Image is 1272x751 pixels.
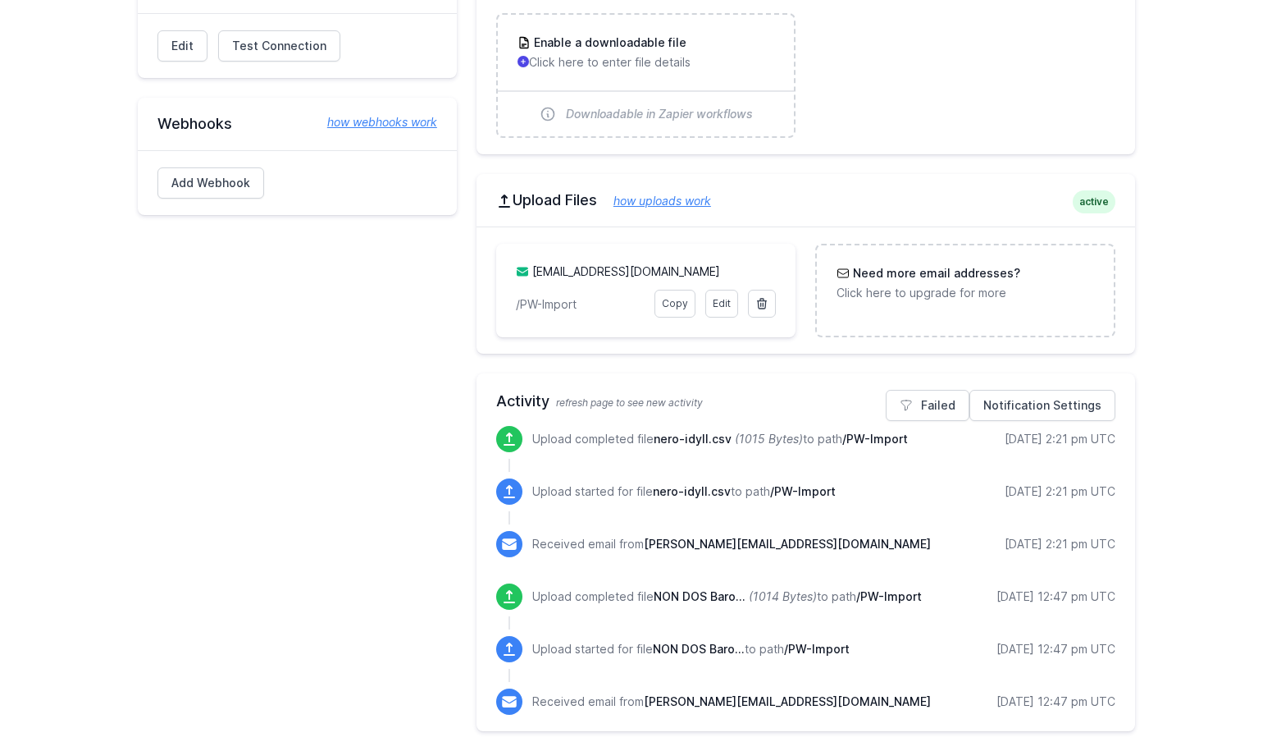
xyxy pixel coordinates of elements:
a: Failed [886,390,969,421]
div: [DATE] 12:47 pm UTC [996,641,1115,657]
p: Click here to enter file details [517,54,774,71]
p: Upload started for file to path [532,641,850,657]
a: Notification Settings [969,390,1115,421]
span: [PERSON_NAME][EMAIL_ADDRESS][DOMAIN_NAME] [644,694,931,708]
a: Add Webhook [157,167,264,199]
span: /PW-Import [842,432,908,446]
a: Edit [157,30,207,62]
a: how uploads work [597,194,711,208]
span: active [1073,190,1115,213]
h2: Activity [496,390,1115,413]
a: Edit [705,290,738,318]
a: [EMAIL_ADDRESS][DOMAIN_NAME] [532,264,720,278]
p: Received email from [532,536,931,552]
span: /PW-Import [770,484,836,498]
div: [DATE] 2:21 pm UTC [1005,431,1115,447]
a: Copy [654,290,695,318]
h2: Upload Files [496,190,1115,210]
span: refresh page to see new activity [556,396,703,409]
a: Test Connection [218,30,340,62]
p: /PW-Import [516,296,645,313]
div: [DATE] 12:47 pm UTC [996,588,1115,605]
span: NON DOS Barolo MGN.csv [654,589,745,603]
h3: Enable a downloadable file [531,34,686,51]
span: NON DOS Barolo MGN.csv [653,642,745,656]
h2: Webhooks [157,114,437,134]
a: how webhooks work [311,114,437,131]
p: Received email from [532,694,931,710]
i: (1014 Bytes) [749,589,817,603]
span: Downloadable in Zapier workflows [566,106,753,122]
div: [DATE] 12:47 pm UTC [996,694,1115,710]
span: nero-idyll.csv [654,432,732,446]
span: /PW-Import [856,589,922,603]
span: nero-idyll.csv [653,484,731,498]
a: Need more email addresses? Click here to upgrade for more [817,245,1113,321]
p: Upload completed file to path [532,588,922,605]
p: Upload started for file to path [532,483,836,500]
span: /PW-Import [784,642,850,656]
span: [PERSON_NAME][EMAIL_ADDRESS][DOMAIN_NAME] [644,537,931,551]
i: (1015 Bytes) [735,432,803,446]
div: [DATE] 2:21 pm UTC [1005,536,1115,552]
p: Upload completed file to path [532,431,908,447]
h3: Need more email addresses? [850,265,1020,282]
p: Click here to upgrade for more [837,285,1093,301]
span: Test Connection [232,38,326,54]
div: [DATE] 2:21 pm UTC [1005,483,1115,500]
a: Enable a downloadable file Click here to enter file details Downloadable in Zapier workflows [498,15,794,136]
